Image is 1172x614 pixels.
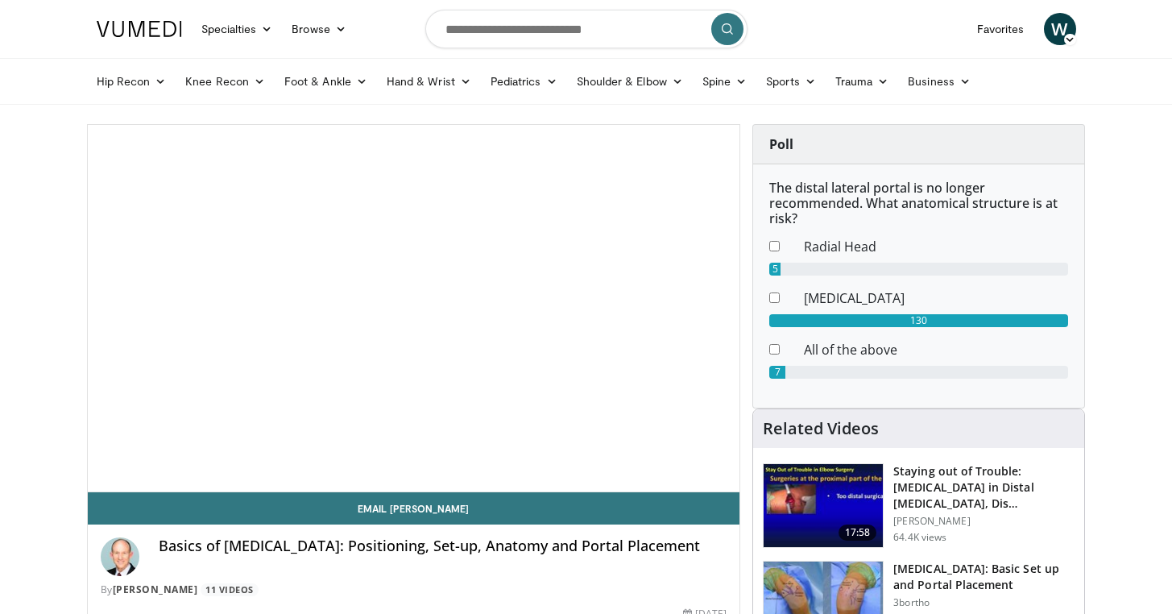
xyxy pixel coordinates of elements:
a: Browse [282,13,356,45]
a: [PERSON_NAME] [113,583,198,596]
a: Knee Recon [176,65,275,97]
p: [PERSON_NAME] [893,515,1075,528]
dd: All of the above [792,340,1080,359]
a: Favorites [967,13,1034,45]
a: 11 Videos [201,583,259,597]
h4: Basics of [MEDICAL_DATA]: Positioning, Set-up, Anatomy and Portal Placement [159,537,727,555]
img: Q2xRg7exoPLTwO8X4xMDoxOjB1O8AjAz_1.150x105_q85_crop-smart_upscale.jpg [764,464,883,548]
strong: Poll [769,135,793,153]
dd: [MEDICAL_DATA] [792,288,1080,308]
a: Email [PERSON_NAME] [88,492,740,525]
h3: [MEDICAL_DATA]: Basic Set up and Portal Placement [893,561,1075,593]
div: 130 [769,314,1068,327]
h6: The distal lateral portal is no longer recommended. What anatomical structure is at risk? [769,180,1068,227]
video-js: Video Player [88,125,740,492]
div: 7 [769,366,785,379]
a: Hand & Wrist [377,65,481,97]
img: Avatar [101,537,139,576]
h4: Related Videos [763,419,879,438]
p: 3bortho [893,596,1075,609]
h3: Staying out of Trouble: [MEDICAL_DATA] in Distal [MEDICAL_DATA], Dis… [893,463,1075,512]
a: Sports [756,65,826,97]
a: Spine [693,65,756,97]
span: 17:58 [839,525,877,541]
div: By [101,583,727,597]
div: 5 [769,263,781,276]
img: VuMedi Logo [97,21,182,37]
a: Shoulder & Elbow [567,65,693,97]
a: Trauma [826,65,899,97]
a: Foot & Ankle [275,65,377,97]
dd: Radial Head [792,237,1080,256]
a: Pediatrics [481,65,567,97]
p: 64.4K views [893,531,946,544]
a: 17:58 Staying out of Trouble: [MEDICAL_DATA] in Distal [MEDICAL_DATA], Dis… [PERSON_NAME] 64.4K v... [763,463,1075,549]
a: W [1044,13,1076,45]
a: Hip Recon [87,65,176,97]
a: Specialties [192,13,283,45]
a: Business [898,65,980,97]
input: Search topics, interventions [425,10,748,48]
